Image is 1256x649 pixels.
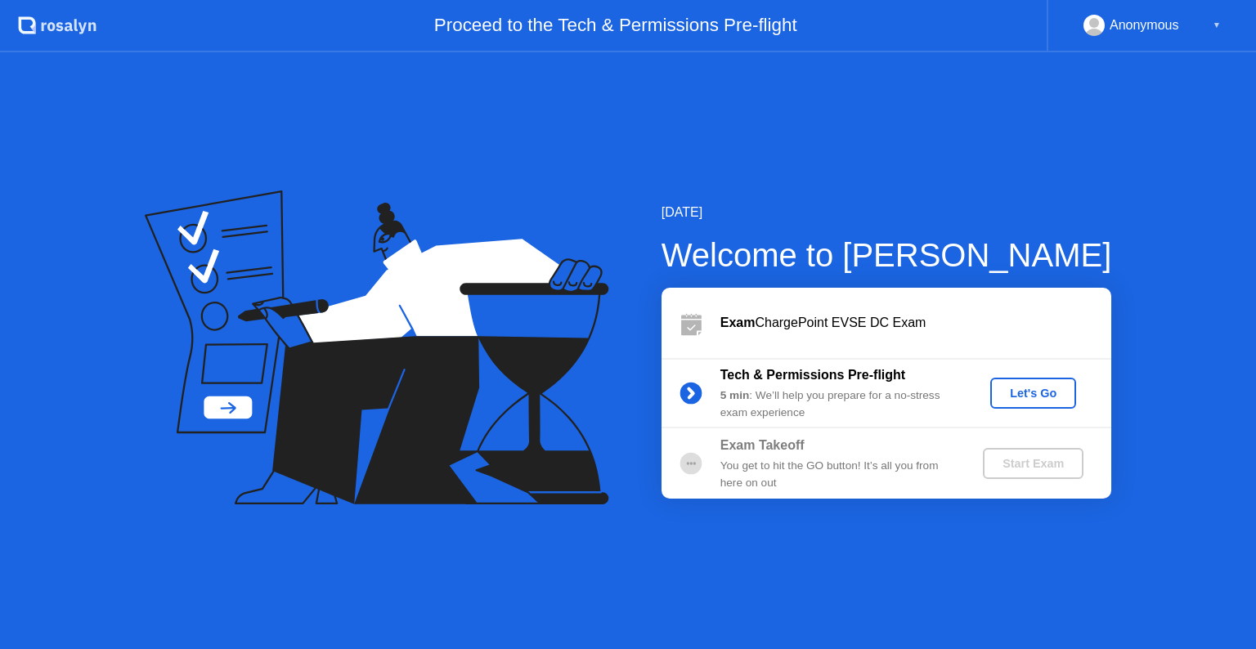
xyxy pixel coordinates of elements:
div: [DATE] [662,203,1112,222]
button: Let's Go [990,378,1076,409]
b: Tech & Permissions Pre-flight [720,368,905,382]
div: ChargePoint EVSE DC Exam [720,313,1111,333]
div: Anonymous [1110,15,1179,36]
b: Exam Takeoff [720,438,805,452]
b: 5 min [720,389,750,401]
button: Start Exam [983,448,1083,479]
b: Exam [720,316,756,329]
div: Start Exam [989,457,1077,470]
div: Let's Go [997,387,1070,400]
div: ▼ [1213,15,1221,36]
div: Welcome to [PERSON_NAME] [662,231,1112,280]
div: You get to hit the GO button! It’s all you from here on out [720,458,956,491]
div: : We’ll help you prepare for a no-stress exam experience [720,387,956,421]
